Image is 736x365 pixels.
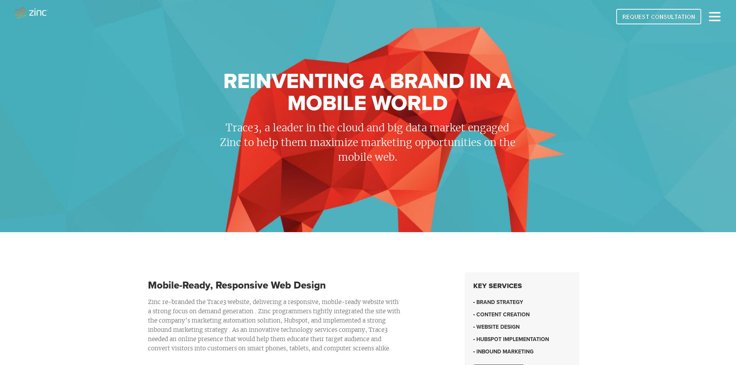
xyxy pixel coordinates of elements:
a: Content Creation [473,312,571,318]
h1: Reinventing a brand in a mobile world [217,71,518,115]
a: Brand Strategy [473,299,571,306]
p: Zinc re-branded the Trace3 website, delivering a responsive, mobile-ready website with a strong f... [148,297,403,353]
div: Navigation Menu [473,297,571,365]
p: Trace3, a leader in the cloud and big data market engaged Zinc to help them maximize marketing op... [217,121,518,165]
h1: Mobile-Ready, Responsive Web Design [148,280,403,291]
a: Inbound Marketing [473,349,571,355]
img: REQUEST CONSULTATION [616,9,701,24]
a: Website Design [473,324,571,330]
h3: KEY SERVICES [473,282,571,290]
a: Hubspot Implementation [473,336,571,343]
